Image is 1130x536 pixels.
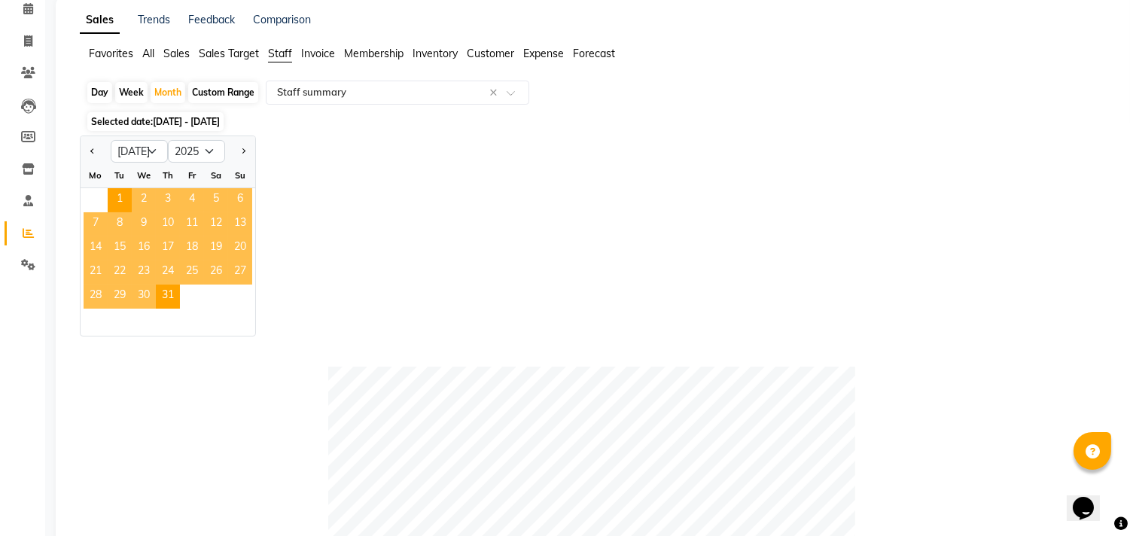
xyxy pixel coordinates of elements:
[108,163,132,187] div: Tu
[523,47,564,60] span: Expense
[253,13,311,26] a: Comparison
[84,285,108,309] div: Monday, July 28, 2025
[80,7,120,34] a: Sales
[156,188,180,212] span: 3
[156,260,180,285] div: Thursday, July 24, 2025
[573,47,615,60] span: Forecast
[87,82,112,103] div: Day
[132,212,156,236] div: Wednesday, July 9, 2025
[132,212,156,236] span: 9
[204,236,228,260] span: 19
[132,236,156,260] span: 16
[84,285,108,309] span: 28
[180,260,204,285] div: Friday, July 25, 2025
[84,260,108,285] span: 21
[228,188,252,212] span: 6
[132,285,156,309] span: 30
[84,260,108,285] div: Monday, July 21, 2025
[204,212,228,236] span: 12
[132,260,156,285] span: 23
[108,285,132,309] span: 29
[180,212,204,236] span: 11
[87,139,99,163] button: Previous month
[132,188,156,212] span: 2
[237,139,249,163] button: Next month
[1067,476,1115,521] iframe: chat widget
[151,82,185,103] div: Month
[168,140,225,163] select: Select year
[156,260,180,285] span: 24
[204,260,228,285] div: Saturday, July 26, 2025
[467,47,514,60] span: Customer
[84,212,108,236] div: Monday, July 7, 2025
[132,285,156,309] div: Wednesday, July 30, 2025
[199,47,259,60] span: Sales Target
[204,236,228,260] div: Saturday, July 19, 2025
[108,188,132,212] span: 1
[228,163,252,187] div: Su
[89,47,133,60] span: Favorites
[156,188,180,212] div: Thursday, July 3, 2025
[156,212,180,236] span: 10
[228,212,252,236] span: 13
[228,260,252,285] span: 27
[188,82,258,103] div: Custom Range
[111,140,168,163] select: Select month
[180,236,204,260] div: Friday, July 18, 2025
[132,188,156,212] div: Wednesday, July 2, 2025
[156,163,180,187] div: Th
[204,260,228,285] span: 26
[180,188,204,212] div: Friday, July 4, 2025
[180,236,204,260] span: 18
[180,163,204,187] div: Fr
[413,47,458,60] span: Inventory
[84,212,108,236] span: 7
[138,13,170,26] a: Trends
[132,260,156,285] div: Wednesday, July 23, 2025
[132,163,156,187] div: We
[108,212,132,236] span: 8
[115,82,148,103] div: Week
[156,285,180,309] span: 31
[108,188,132,212] div: Tuesday, July 1, 2025
[180,212,204,236] div: Friday, July 11, 2025
[156,212,180,236] div: Thursday, July 10, 2025
[108,212,132,236] div: Tuesday, July 8, 2025
[156,236,180,260] span: 17
[84,163,108,187] div: Mo
[108,260,132,285] span: 22
[180,188,204,212] span: 4
[84,236,108,260] div: Monday, July 14, 2025
[163,47,190,60] span: Sales
[153,116,220,127] span: [DATE] - [DATE]
[142,47,154,60] span: All
[156,285,180,309] div: Thursday, July 31, 2025
[228,260,252,285] div: Sunday, July 27, 2025
[156,236,180,260] div: Thursday, July 17, 2025
[204,163,228,187] div: Sa
[108,236,132,260] span: 15
[188,13,235,26] a: Feedback
[84,236,108,260] span: 14
[204,188,228,212] div: Saturday, July 5, 2025
[108,236,132,260] div: Tuesday, July 15, 2025
[228,212,252,236] div: Sunday, July 13, 2025
[87,112,224,131] span: Selected date:
[489,85,502,101] span: Clear all
[108,260,132,285] div: Tuesday, July 22, 2025
[228,188,252,212] div: Sunday, July 6, 2025
[180,260,204,285] span: 25
[301,47,335,60] span: Invoice
[344,47,404,60] span: Membership
[204,212,228,236] div: Saturday, July 12, 2025
[204,188,228,212] span: 5
[108,285,132,309] div: Tuesday, July 29, 2025
[268,47,292,60] span: Staff
[228,236,252,260] div: Sunday, July 20, 2025
[228,236,252,260] span: 20
[132,236,156,260] div: Wednesday, July 16, 2025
